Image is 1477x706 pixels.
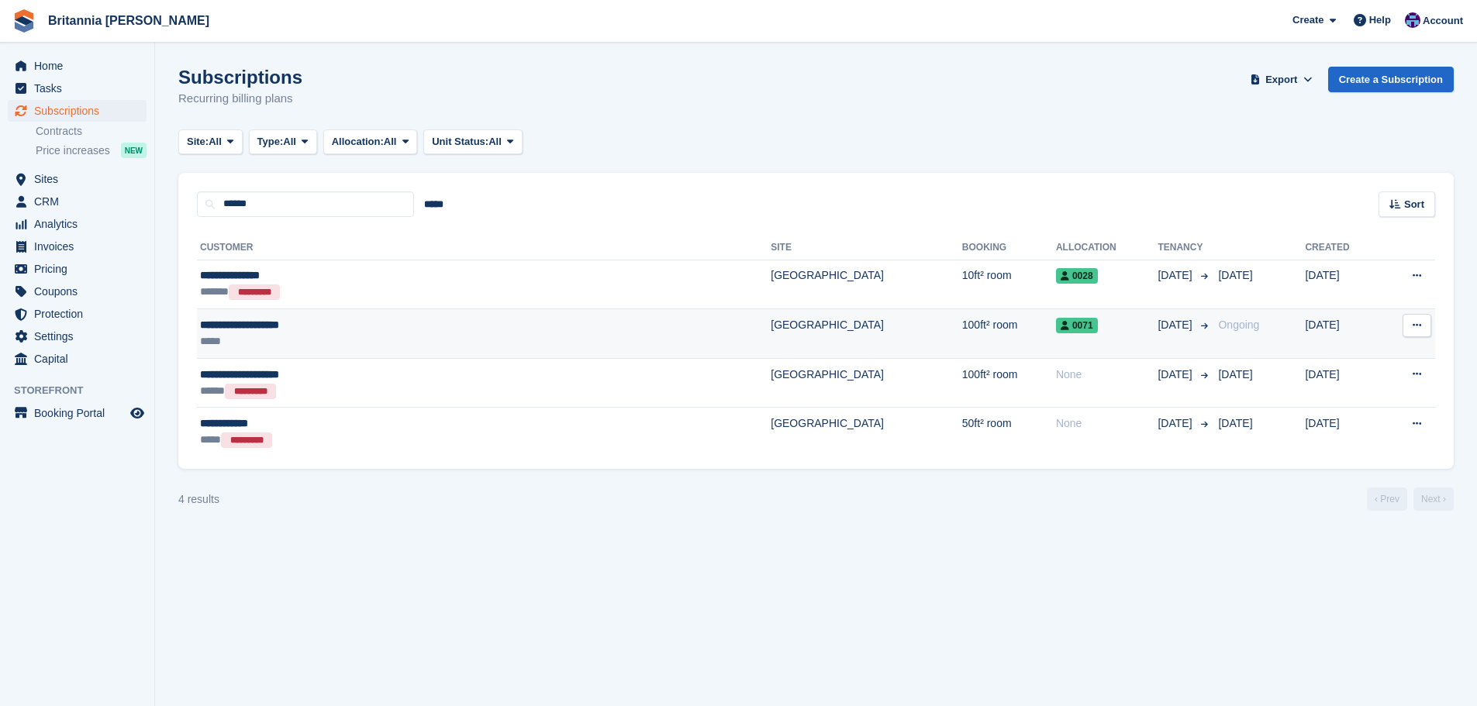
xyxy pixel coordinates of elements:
a: menu [8,213,147,235]
p: Recurring billing plans [178,90,302,108]
span: All [283,134,296,150]
img: Becca Clark [1405,12,1420,28]
a: Contracts [36,124,147,139]
span: 0028 [1056,268,1098,284]
a: menu [8,168,147,190]
span: [DATE] [1218,368,1252,381]
span: Settings [34,325,127,347]
td: [DATE] [1305,358,1380,408]
a: menu [8,402,147,424]
td: [DATE] [1305,408,1380,456]
span: [DATE] [1158,415,1195,432]
span: All [209,134,222,150]
span: All [384,134,397,150]
span: [DATE] [1218,417,1252,429]
td: [DATE] [1305,309,1380,359]
div: 4 results [178,491,219,508]
span: Analytics [34,213,127,235]
th: Site [771,236,962,260]
a: menu [8,191,147,212]
td: 100ft² room [962,309,1056,359]
a: menu [8,281,147,302]
a: menu [8,55,147,77]
span: Subscriptions [34,100,127,122]
span: Type: [257,134,284,150]
a: menu [8,236,147,257]
button: Site: All [178,129,243,155]
span: Unit Status: [432,134,488,150]
span: Home [34,55,127,77]
button: Allocation: All [323,129,418,155]
span: Allocation: [332,134,384,150]
a: menu [8,77,147,99]
th: Allocation [1056,236,1158,260]
span: Ongoing [1218,319,1259,331]
button: Type: All [249,129,317,155]
span: Pricing [34,258,127,280]
span: Invoices [34,236,127,257]
span: Help [1369,12,1391,28]
th: Tenancy [1158,236,1212,260]
span: [DATE] [1158,267,1195,284]
td: [GEOGRAPHIC_DATA] [771,309,962,359]
span: [DATE] [1158,367,1195,383]
span: Capital [34,348,127,370]
td: 10ft² room [962,260,1056,309]
span: Export [1265,72,1297,88]
a: menu [8,348,147,370]
span: [DATE] [1218,269,1252,281]
button: Unit Status: All [423,129,522,155]
td: [GEOGRAPHIC_DATA] [771,260,962,309]
span: 0071 [1056,318,1098,333]
span: Site: [187,134,209,150]
span: Protection [34,303,127,325]
td: [GEOGRAPHIC_DATA] [771,358,962,408]
span: Tasks [34,77,127,99]
a: Price increases NEW [36,142,147,159]
span: Storefront [14,383,154,398]
div: None [1056,415,1158,432]
div: None [1056,367,1158,383]
span: Coupons [34,281,127,302]
a: Next [1413,487,1454,511]
td: [GEOGRAPHIC_DATA] [771,408,962,456]
h1: Subscriptions [178,67,302,88]
a: menu [8,325,147,347]
span: Sites [34,168,127,190]
span: Create [1292,12,1323,28]
span: Account [1423,13,1463,29]
span: Price increases [36,143,110,158]
span: Sort [1404,197,1424,212]
td: 100ft² room [962,358,1056,408]
img: stora-icon-8386f47178a22dfd0bd8f6a31ec36ba5ce8667c1dd55bd0f319d3a0aa187defe.svg [12,9,36,33]
td: [DATE] [1305,260,1380,309]
a: Preview store [128,404,147,422]
a: menu [8,258,147,280]
a: Previous [1367,487,1407,511]
a: Create a Subscription [1328,67,1454,92]
span: [DATE] [1158,317,1195,333]
th: Created [1305,236,1380,260]
a: Britannia [PERSON_NAME] [42,8,216,33]
th: Customer [197,236,771,260]
button: Export [1248,67,1316,92]
span: All [488,134,502,150]
span: CRM [34,191,127,212]
a: menu [8,100,147,122]
div: NEW [121,143,147,158]
span: Booking Portal [34,402,127,424]
nav: Page [1364,487,1457,511]
a: menu [8,303,147,325]
th: Booking [962,236,1056,260]
td: 50ft² room [962,408,1056,456]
